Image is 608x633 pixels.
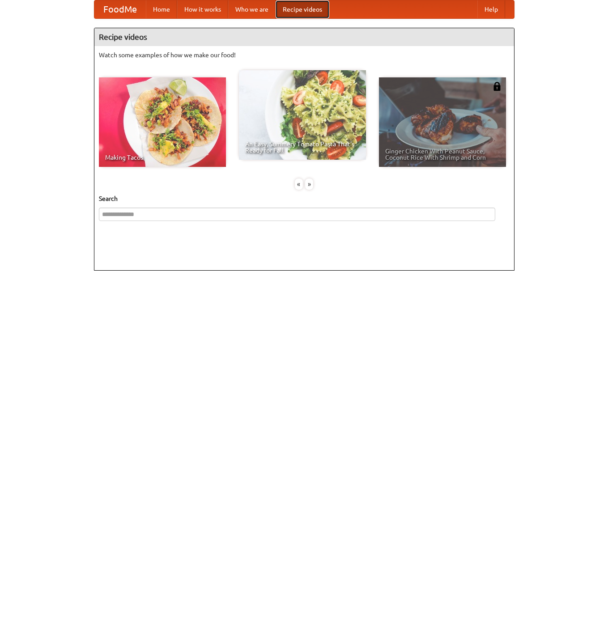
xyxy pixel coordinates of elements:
a: Help [477,0,505,18]
a: An Easy, Summery Tomato Pasta That's Ready for Fall [239,70,366,160]
h5: Search [99,194,510,203]
div: » [305,178,313,190]
a: How it works [177,0,228,18]
a: Home [146,0,177,18]
a: Who we are [228,0,276,18]
a: Making Tacos [99,77,226,167]
span: An Easy, Summery Tomato Pasta That's Ready for Fall [245,141,360,153]
a: Recipe videos [276,0,329,18]
h4: Recipe videos [94,28,514,46]
p: Watch some examples of how we make our food! [99,51,510,59]
a: FoodMe [94,0,146,18]
div: « [295,178,303,190]
span: Making Tacos [105,154,220,161]
img: 483408.png [493,82,502,91]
